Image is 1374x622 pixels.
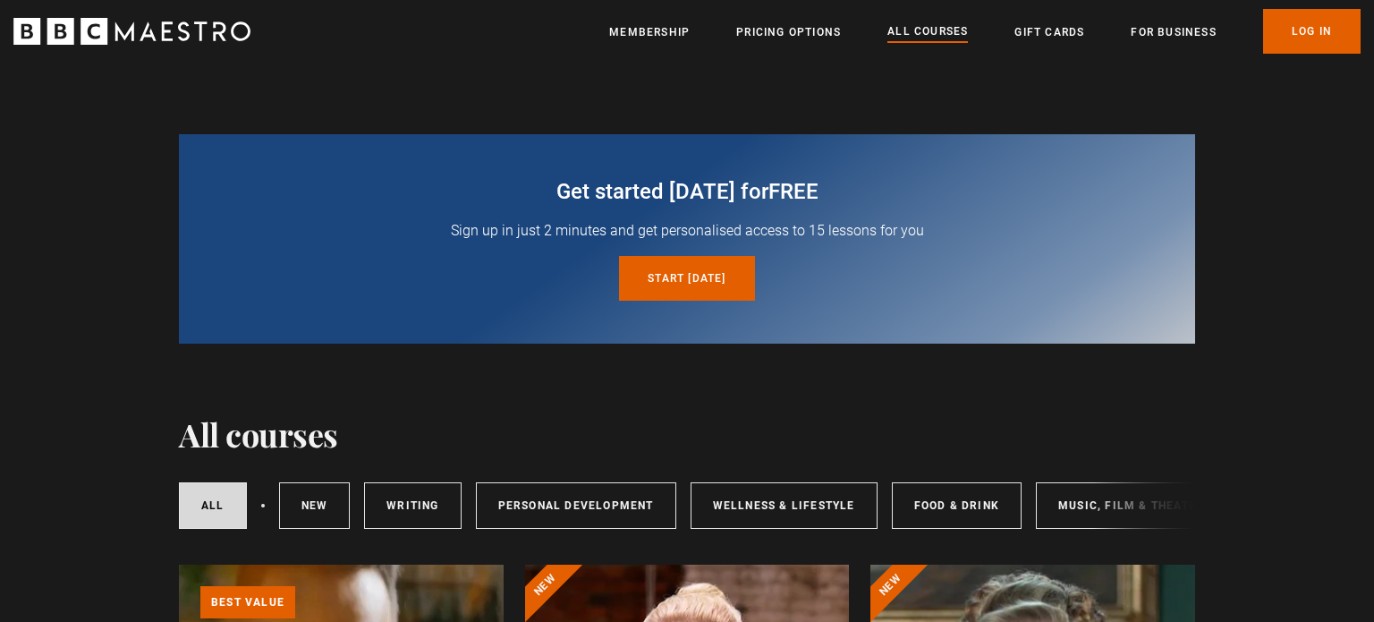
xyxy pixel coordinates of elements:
a: New [279,482,351,529]
p: Sign up in just 2 minutes and get personalised access to 15 lessons for you [222,220,1152,242]
a: Food & Drink [892,482,1022,529]
h1: All courses [179,415,338,453]
a: Music, Film & Theatre [1036,482,1226,529]
nav: Primary [609,9,1361,54]
a: Pricing Options [736,23,841,41]
a: Membership [609,23,690,41]
a: Log In [1263,9,1361,54]
svg: BBC Maestro [13,18,250,45]
a: For business [1131,23,1216,41]
a: Personal Development [476,482,676,529]
a: Wellness & Lifestyle [691,482,878,529]
a: All Courses [887,22,968,42]
h2: Get started [DATE] for [222,177,1152,206]
a: Start [DATE] [619,256,754,301]
span: free [768,179,818,204]
p: Best value [200,586,295,618]
a: Writing [364,482,461,529]
a: All [179,482,247,529]
a: Gift Cards [1014,23,1084,41]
